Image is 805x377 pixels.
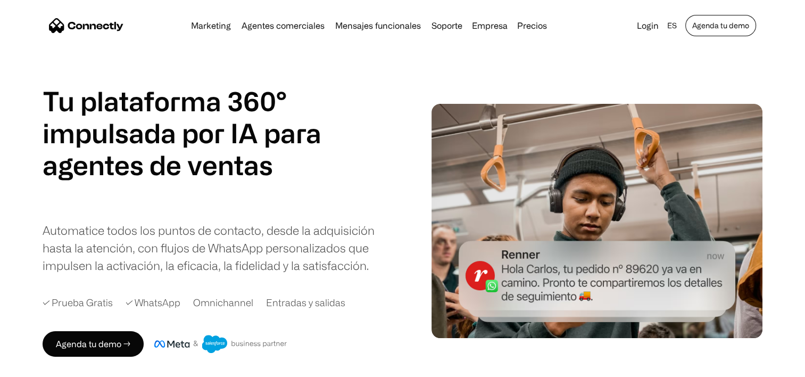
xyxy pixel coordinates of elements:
div: carousel [43,149,287,213]
h1: Tu plataforma 360° impulsada por IA para [43,85,321,149]
a: Soporte [427,21,467,30]
div: ✓ Prueba Gratis [43,296,113,310]
div: 1 of 4 [43,149,287,181]
h1: agentes de ventas [43,149,287,181]
a: Precios [513,21,551,30]
a: Agenda tu demo [685,15,756,36]
a: Login [633,18,663,33]
aside: Language selected: Español [11,357,64,373]
div: es [667,18,677,33]
a: Agenda tu demo → [43,331,144,357]
a: Mensajes funcionales [331,21,425,30]
a: Agentes comerciales [237,21,329,30]
a: Marketing [187,21,235,30]
img: Insignia de socio comercial de Meta y Salesforce. [154,335,287,353]
a: home [49,18,123,34]
div: Empresa [472,18,508,33]
div: Entradas y salidas [266,296,345,310]
div: ✓ WhatsApp [126,296,180,310]
ul: Language list [21,358,64,373]
div: Empresa [469,18,511,33]
div: Omnichannel [193,296,253,310]
div: Automatice todos los puntos de contacto, desde la adquisición hasta la atención, con flujos de Wh... [43,222,378,274]
div: es [663,18,683,33]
